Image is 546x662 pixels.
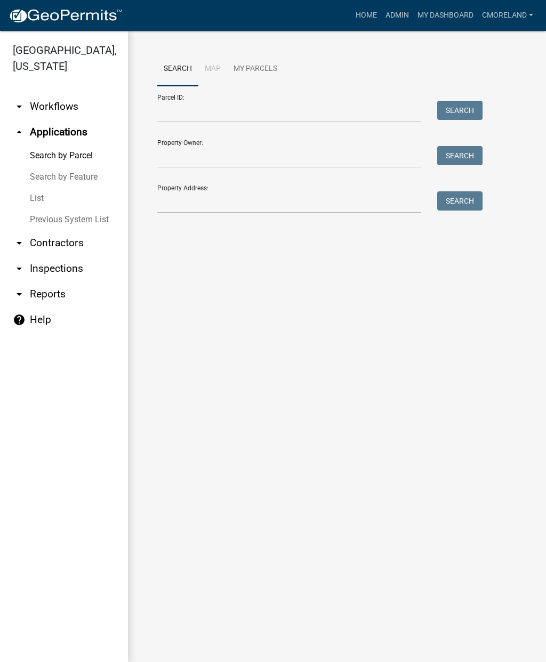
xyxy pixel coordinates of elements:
i: help [13,313,26,326]
a: My Parcels [227,52,284,86]
i: arrow_drop_up [13,126,26,139]
button: Search [437,191,483,211]
i: arrow_drop_down [13,288,26,301]
a: cmoreland [478,5,537,26]
button: Search [437,101,483,120]
a: My Dashboard [413,5,478,26]
a: Admin [381,5,413,26]
a: Search [157,52,198,86]
i: arrow_drop_down [13,237,26,249]
i: arrow_drop_down [13,100,26,113]
a: Home [351,5,381,26]
button: Search [437,146,483,165]
i: arrow_drop_down [13,262,26,275]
